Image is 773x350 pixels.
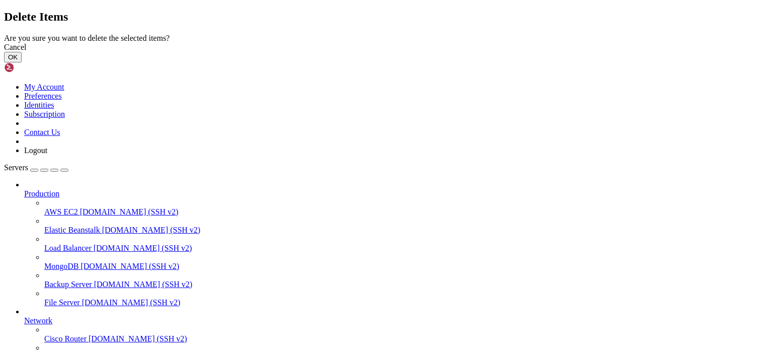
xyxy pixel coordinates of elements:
[24,83,64,91] a: My Account
[24,316,769,325] a: Network
[24,180,769,307] li: Production
[4,62,62,73] img: Shellngn
[44,262,769,271] a: MongoDB [DOMAIN_NAME] (SSH v2)
[24,189,769,198] a: Production
[44,253,769,271] li: MongoDB [DOMAIN_NAME] (SSH v2)
[4,52,22,62] button: OK
[44,334,87,343] span: Cisco Router
[44,280,92,289] span: Backup Server
[44,207,769,217] a: AWS EC2 [DOMAIN_NAME] (SSH v2)
[24,146,47,155] a: Logout
[44,244,769,253] a: Load Balancer [DOMAIN_NAME] (SSH v2)
[44,226,100,234] span: Elastic Beanstalk
[24,316,52,325] span: Network
[44,235,769,253] li: Load Balancer [DOMAIN_NAME] (SSH v2)
[4,192,642,201] x-row: root@localhost:~/BOTI2# source venv/bin/activate
[44,262,79,270] span: MongoDB
[102,226,201,234] span: [DOMAIN_NAME] (SSH v2)
[44,280,769,289] a: Backup Server [DOMAIN_NAME] (SSH v2)
[4,201,642,209] x-row: (venv) root@localhost:~/BOTI2#
[4,163,28,172] span: Servers
[44,334,769,343] a: Cisco Router [DOMAIN_NAME] (SSH v2)
[44,298,769,307] a: File Server [DOMAIN_NAME] (SSH v2)
[4,34,769,43] div: Are you sure you want to delete the selected items?
[24,189,59,198] span: Production
[44,325,769,343] li: Cisco Router [DOMAIN_NAME] (SSH v2)
[80,207,179,216] span: [DOMAIN_NAME] (SSH v2)
[44,244,92,252] span: Load Balancer
[44,198,769,217] li: AWS EC2 [DOMAIN_NAME] (SSH v2)
[82,298,181,307] span: [DOMAIN_NAME] (SSH v2)
[89,334,187,343] span: [DOMAIN_NAME] (SSH v2)
[24,101,54,109] a: Identities
[4,163,68,172] a: Servers
[44,226,769,235] a: Elastic Beanstalk [DOMAIN_NAME] (SSH v2)
[4,10,769,24] h2: Delete Items
[4,184,642,192] x-row: root@localhost:~# cd ~/BOTI2
[44,217,769,235] li: Elastic Beanstalk [DOMAIN_NAME] (SSH v2)
[81,262,179,270] span: [DOMAIN_NAME] (SSH v2)
[44,271,769,289] li: Backup Server [DOMAIN_NAME] (SSH v2)
[135,201,139,209] div: (31, 23)
[24,110,65,118] a: Subscription
[44,298,80,307] span: File Server
[44,207,78,216] span: AWS EC2
[24,128,60,136] a: Contact Us
[24,92,62,100] a: Preferences
[94,280,193,289] span: [DOMAIN_NAME] (SSH v2)
[4,43,769,52] div: Cancel
[44,289,769,307] li: File Server [DOMAIN_NAME] (SSH v2)
[94,244,192,252] span: [DOMAIN_NAME] (SSH v2)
